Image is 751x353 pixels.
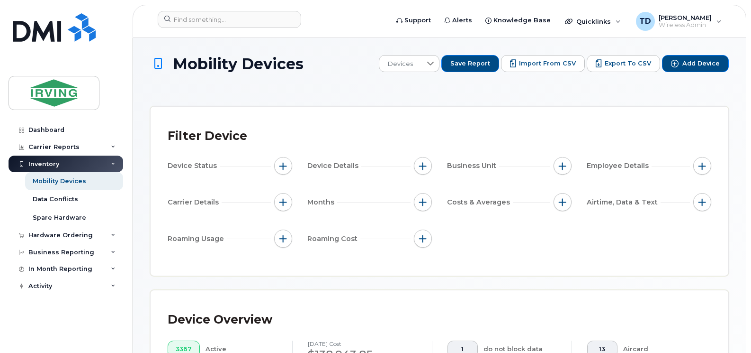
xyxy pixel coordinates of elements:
h4: [DATE] cost [308,341,417,347]
span: Import from CSV [519,59,576,68]
span: Months [307,197,337,207]
span: Device Details [307,161,361,171]
button: Save Report [441,55,499,72]
span: Device Status [168,161,220,171]
span: 13 [595,345,609,353]
span: Business Unit [447,161,499,171]
button: Add Device [662,55,729,72]
span: Roaming Usage [168,234,227,244]
span: Roaming Cost [307,234,360,244]
span: Save Report [450,59,490,68]
div: Device Overview [168,307,272,332]
span: Carrier Details [168,197,222,207]
span: 3367 [176,345,192,353]
span: Export to CSV [605,59,651,68]
span: Devices [379,56,421,73]
span: Employee Details [587,161,652,171]
button: Import from CSV [501,55,585,72]
span: 1 [456,345,470,353]
span: Airtime, Data & Text [587,197,661,207]
span: Add Device [682,59,720,68]
span: Costs & Averages [447,197,513,207]
span: Mobility Devices [173,56,304,72]
div: Filter Device [168,124,247,149]
button: Export to CSV [587,55,660,72]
